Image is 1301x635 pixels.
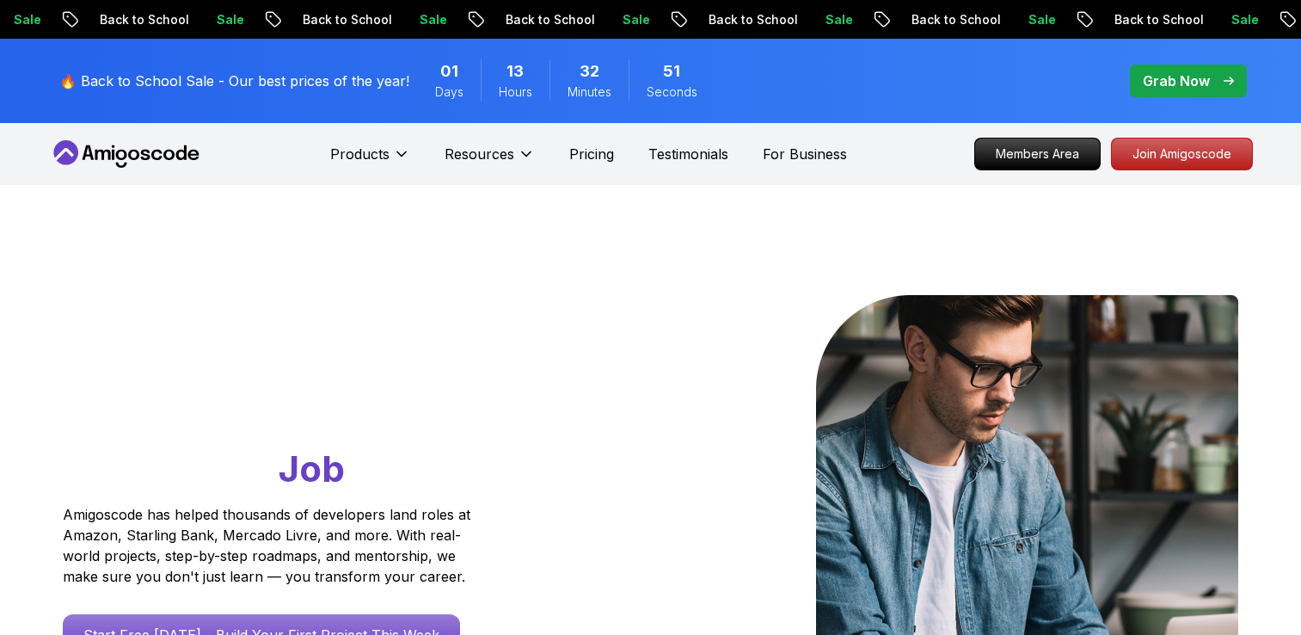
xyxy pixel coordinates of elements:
[198,11,253,28] p: Sale
[648,144,728,164] a: Testimonials
[284,11,401,28] p: Back to School
[1095,11,1212,28] p: Back to School
[445,144,514,164] p: Resources
[763,144,847,164] a: For Business
[893,11,1010,28] p: Back to School
[63,295,537,494] h1: Go From Learning to Hired: Master Java, Spring Boot & Cloud Skills That Get You the
[1143,71,1210,91] p: Grab Now
[435,83,463,101] span: Days
[487,11,604,28] p: Back to School
[63,504,476,587] p: Amigoscode has helped thousands of developers land roles at Amazon, Starling Bank, Mercado Livre,...
[974,138,1101,170] a: Members Area
[1112,139,1252,170] p: Join Amigoscode
[580,59,599,83] span: 32 Minutes
[330,144,390,164] p: Products
[568,83,611,101] span: Minutes
[506,59,524,83] span: 13 Hours
[569,144,614,164] a: Pricing
[279,447,345,490] span: Job
[1111,138,1253,170] a: Join Amigoscode
[807,11,862,28] p: Sale
[330,144,410,178] button: Products
[604,11,659,28] p: Sale
[59,71,409,91] p: 🔥 Back to School Sale - Our best prices of the year!
[647,83,697,101] span: Seconds
[445,144,535,178] button: Resources
[663,59,680,83] span: 51 Seconds
[1212,11,1267,28] p: Sale
[81,11,198,28] p: Back to School
[690,11,807,28] p: Back to School
[975,139,1100,170] p: Members Area
[1010,11,1065,28] p: Sale
[440,59,458,83] span: 1 Days
[401,11,456,28] p: Sale
[499,83,532,101] span: Hours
